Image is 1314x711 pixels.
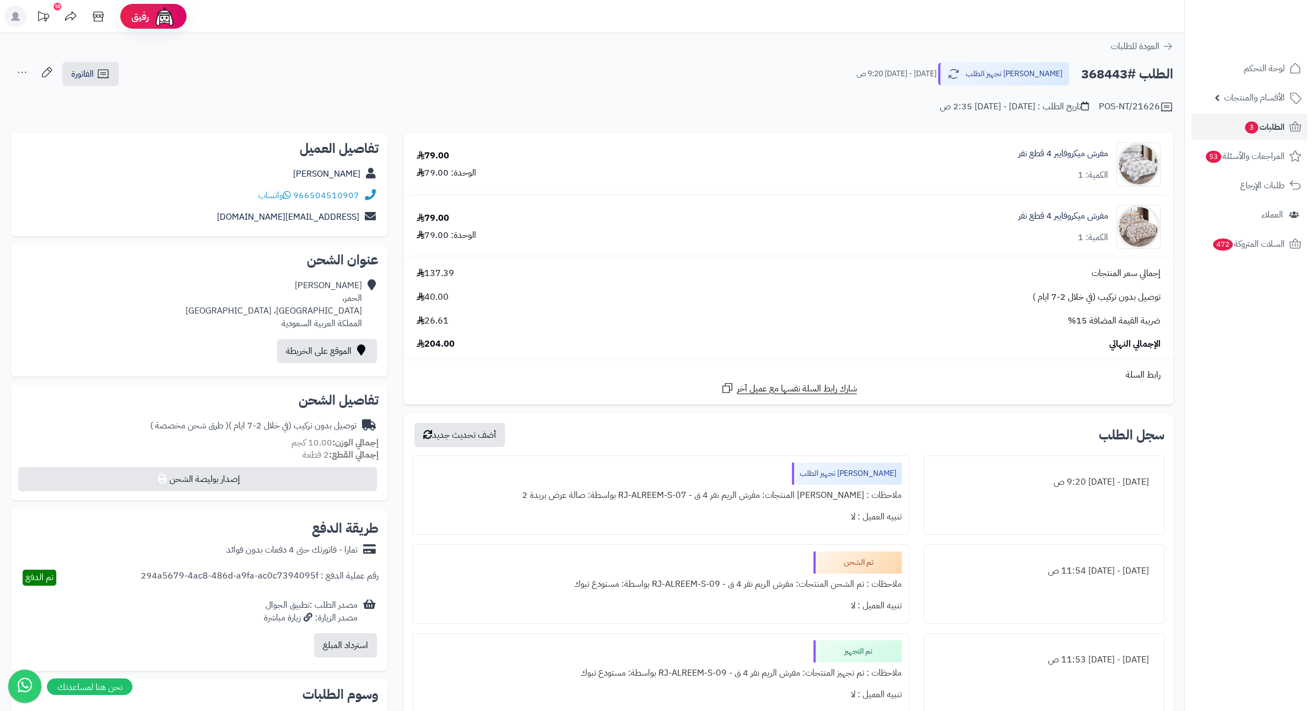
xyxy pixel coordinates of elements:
[931,560,1157,582] div: [DATE] - [DATE] 11:54 ص
[1068,315,1161,327] span: ضريبة القيمة المضافة 15%
[18,467,377,491] button: إصدار بوليصة الشحن
[1240,178,1285,193] span: طلبات الإرجاع
[417,338,455,351] span: 204.00
[20,142,379,155] h2: تفاصيل العميل
[185,279,362,330] div: [PERSON_NAME] الحمر، [GEOGRAPHIC_DATA]، [GEOGRAPHIC_DATA] المملكة العربية السعودية
[420,684,902,705] div: تنبيه العميل : لا
[226,544,358,556] div: تمارا - فاتورتك حتى 4 دفعات بدون فوائد
[813,551,902,574] div: تم الشحن
[1078,169,1108,182] div: الكمية: 1
[792,463,902,485] div: [PERSON_NAME] تجهيز الطلب
[1099,100,1173,114] div: POS-NT/21626
[737,383,857,395] span: شارك رابط السلة نفسها مع عميل آخر
[332,436,379,449] strong: إجمالي الوزن:
[217,210,359,224] a: [EMAIL_ADDRESS][DOMAIN_NAME]
[131,10,149,23] span: رفيق
[54,3,61,10] div: 10
[420,662,902,684] div: ملاحظات : تم تجهيز المنتجات: مفرش الريم نفر 4 ق - RJ-ALREEM-S-09 بواسطة: مستودع تبوك
[1191,143,1307,169] a: المراجعات والأسئلة53
[264,612,358,624] div: مصدر الزيارة: زيارة مباشرة
[1033,291,1161,304] span: توصيل بدون تركيب (في خلال 2-7 ايام )
[1239,22,1304,45] img: logo-2.png
[20,253,379,267] h2: عنوان الشحن
[1111,40,1173,53] a: العودة للطلبات
[417,267,454,280] span: 137.39
[1212,236,1285,252] span: السلات المتروكة
[1191,172,1307,199] a: طلبات الإرجاع
[1205,150,1221,163] span: 53
[312,522,379,535] h2: طريقة الدفع
[1244,119,1285,135] span: الطلبات
[1191,231,1307,257] a: السلات المتروكة472
[314,633,377,657] button: استرداد المبلغ
[931,471,1157,493] div: [DATE] - [DATE] 9:20 ص
[153,6,175,28] img: ai-face.png
[264,599,358,624] div: مصدر الطلب :تطبيق الجوال
[417,212,449,225] div: 79.00
[71,67,94,81] span: الفاتورة
[277,339,377,363] a: الموقع على الخريطة
[302,448,379,461] small: 2 قطعة
[62,62,119,86] a: الفاتورة
[1109,338,1161,351] span: الإجمالي النهائي
[1081,63,1173,86] h2: الطلب #368443
[150,419,228,432] span: ( طرق شحن مخصصة )
[1117,142,1160,187] img: 1752752469-1-90x90.jpg
[420,506,902,528] div: تنبيه العميل : لا
[291,436,379,449] small: 10.00 كجم
[857,68,937,79] small: [DATE] - [DATE] 9:20 ص
[20,688,379,701] h2: وسوم الطلبات
[417,315,449,327] span: 26.61
[1117,205,1160,249] img: 1752752878-1-90x90.jpg
[1205,148,1285,164] span: المراجعات والأسئلة
[1099,428,1164,442] h3: سجل الطلب
[420,595,902,617] div: تنبيه العميل : لا
[258,189,291,202] a: واتساب
[408,369,1169,381] div: رابط السلة
[1244,61,1285,76] span: لوحة التحكم
[1191,55,1307,82] a: لوحة التحكم
[141,570,379,586] div: رقم عملية الدفع : 294a5679-4ac8-486d-a9fa-ac0c7394095f
[1191,201,1307,228] a: العملاء
[940,100,1089,113] div: تاريخ الطلب : [DATE] - [DATE] 2:35 ص
[1078,231,1108,244] div: الكمية: 1
[414,423,505,447] button: أضف تحديث جديد
[1092,267,1161,280] span: إجمالي سعر المنتجات
[293,189,359,202] a: 966504510907
[417,229,476,242] div: الوحدة: 79.00
[938,62,1070,86] button: [PERSON_NAME] تجهيز الطلب
[813,640,902,662] div: تم التجهيز
[420,574,902,595] div: ملاحظات : تم الشحن المنتجات: مفرش الريم نفر 4 ق - RJ-ALREEM-S-09 بواسطة: مستودع تبوك
[25,571,54,584] span: تم الدفع
[1244,121,1258,134] span: 3
[931,649,1157,671] div: [DATE] - [DATE] 11:53 ص
[1191,114,1307,140] a: الطلبات3
[1224,90,1285,105] span: الأقسام والمنتجات
[417,167,476,179] div: الوحدة: 79.00
[293,167,360,181] a: [PERSON_NAME]
[329,448,379,461] strong: إجمالي القطع:
[1212,238,1233,251] span: 472
[29,6,57,30] a: تحديثات المنصة
[721,381,857,395] a: شارك رابط السلة نفسها مع عميل آخر
[20,394,379,407] h2: تفاصيل الشحن
[420,485,902,506] div: ملاحظات : [PERSON_NAME] المنتجات: مفرش الريم نفر 4 ق - RJ-ALREEM-S-07 بواسطة: صالة عرض بريدة 2
[1018,147,1108,160] a: مفرش ميكروفايبر 4 قطع نفر
[1111,40,1159,53] span: العودة للطلبات
[417,150,449,162] div: 79.00
[1262,207,1283,222] span: العملاء
[417,291,449,304] span: 40.00
[1018,210,1108,222] a: مفرش ميكروفايبر 4 قطع نفر
[150,420,357,432] div: توصيل بدون تركيب (في خلال 2-7 ايام )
